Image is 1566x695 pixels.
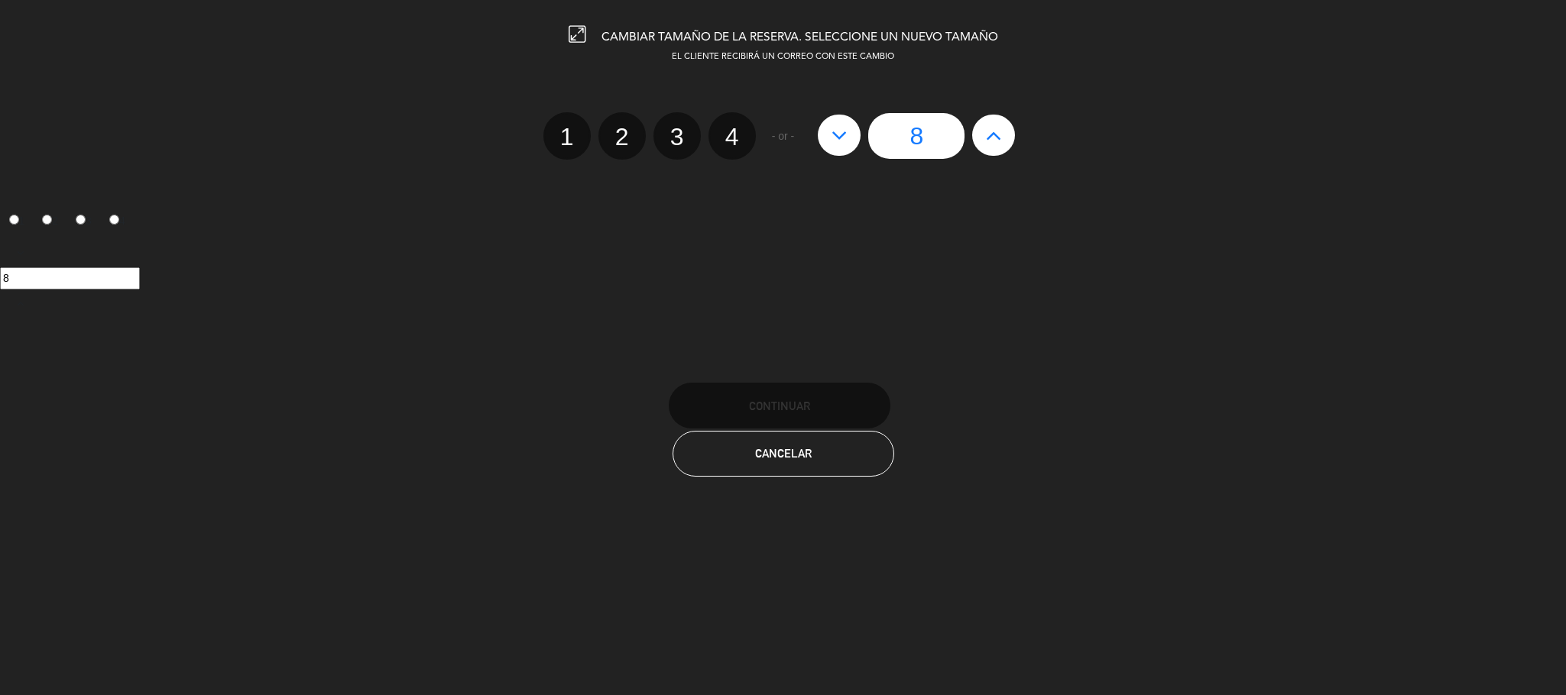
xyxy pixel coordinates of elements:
span: Continuar [749,399,810,412]
span: Cancelar [755,447,812,460]
label: 4 [708,112,756,160]
label: 3 [67,208,101,234]
label: 4 [100,208,134,234]
label: 1 [543,112,591,160]
span: - or - [772,128,795,145]
label: 3 [653,112,701,160]
span: EL CLIENTE RECIBIRÁ UN CORREO CON ESTE CAMBIO [672,53,894,61]
span: CAMBIAR TAMAÑO DE LA RESERVA. SELECCIONE UN NUEVO TAMAÑO [601,31,998,44]
label: 2 [598,112,646,160]
label: 2 [34,208,67,234]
